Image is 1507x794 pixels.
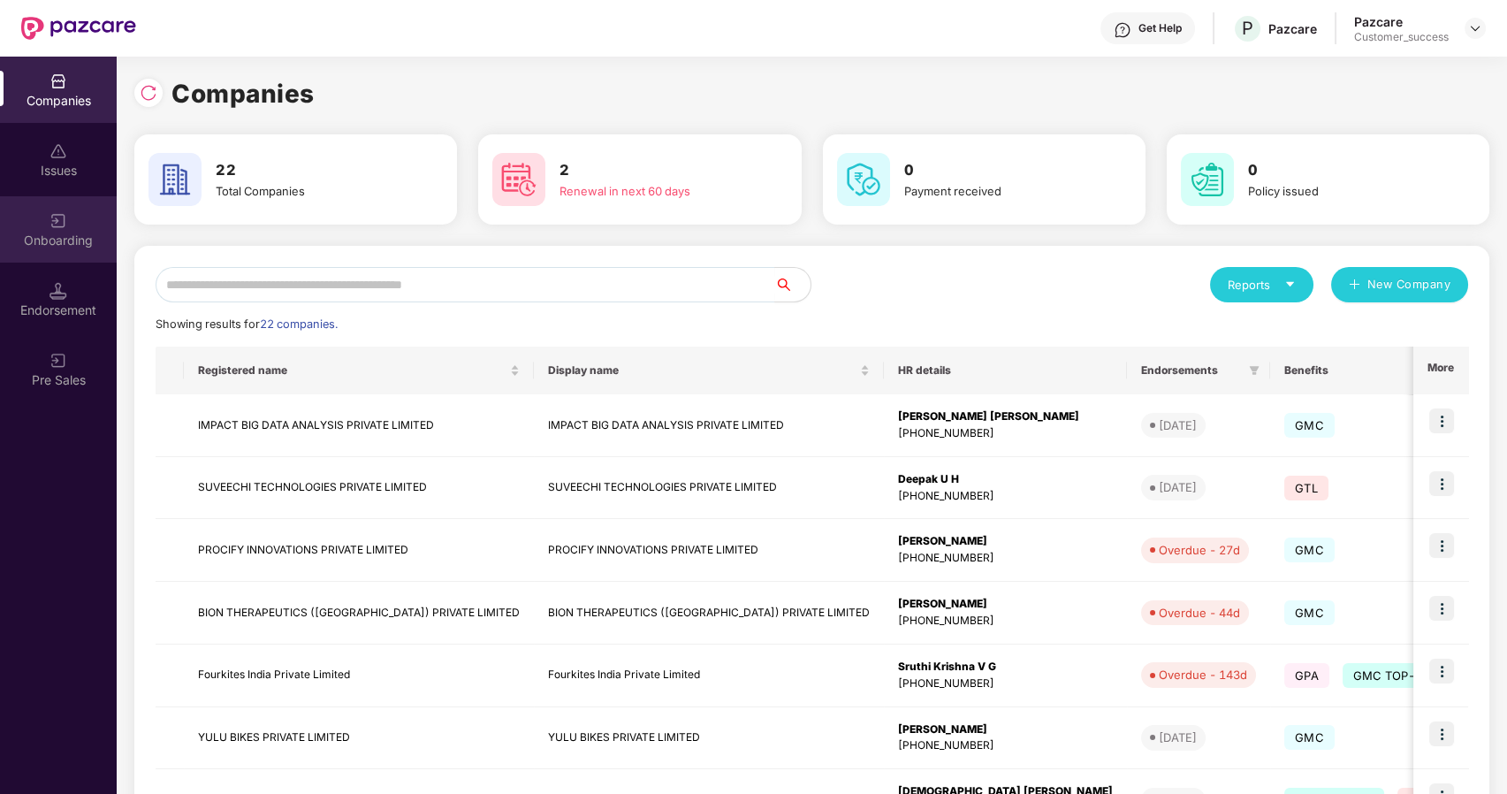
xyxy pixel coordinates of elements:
td: Fourkites India Private Limited [534,645,884,707]
div: Overdue - 27d [1159,541,1240,559]
span: filter [1249,365,1260,376]
div: [PERSON_NAME] [898,533,1113,550]
img: svg+xml;base64,PHN2ZyB3aWR0aD0iMjAiIGhlaWdodD0iMjAiIHZpZXdCb3g9IjAgMCAyMCAyMCIgZmlsbD0ibm9uZSIgeG... [49,212,67,230]
img: svg+xml;base64,PHN2ZyB4bWxucz0iaHR0cDovL3d3dy53My5vcmcvMjAwMC9zdmciIHdpZHRoPSI2MCIgaGVpZ2h0PSI2MC... [148,153,202,206]
div: [PHONE_NUMBER] [898,676,1113,692]
th: Registered name [184,347,534,394]
div: [PHONE_NUMBER] [898,488,1113,505]
h3: 22 [216,159,407,182]
div: Pazcare [1354,13,1449,30]
div: Reports [1228,276,1296,294]
img: svg+xml;base64,PHN2ZyBpZD0iRHJvcGRvd24tMzJ4MzIiIHhtbG5zPSJodHRwOi8vd3d3LnczLm9yZy8yMDAwL3N2ZyIgd2... [1468,21,1482,35]
div: [DATE] [1159,416,1197,434]
h3: 2 [559,159,751,182]
td: BION THERAPEUTICS ([GEOGRAPHIC_DATA]) PRIVATE LIMITED [534,582,884,645]
span: Endorsements [1141,363,1242,378]
div: Customer_success [1354,30,1449,44]
h3: 0 [904,159,1096,182]
button: search [774,267,811,302]
td: YULU BIKES PRIVATE LIMITED [534,707,884,770]
div: Renewal in next 60 days [559,182,751,200]
img: icon [1429,408,1454,433]
div: Overdue - 143d [1159,666,1247,683]
div: Get Help [1138,21,1182,35]
div: [PERSON_NAME] [898,721,1113,738]
span: search [774,278,811,292]
span: GMC [1284,600,1335,625]
div: [PERSON_NAME] [PERSON_NAME] [898,408,1113,425]
div: [DATE] [1159,478,1197,496]
td: IMPACT BIG DATA ANALYSIS PRIVATE LIMITED [534,394,884,457]
img: icon [1429,596,1454,621]
h3: 0 [1248,159,1440,182]
th: More [1413,347,1468,394]
span: caret-down [1284,279,1296,290]
div: Total Companies [216,182,407,200]
span: Registered name [198,363,506,378]
td: YULU BIKES PRIVATE LIMITED [184,707,534,770]
img: New Pazcare Logo [21,17,136,40]
div: [PHONE_NUMBER] [898,737,1113,754]
img: icon [1429,471,1454,496]
td: BION THERAPEUTICS ([GEOGRAPHIC_DATA]) PRIVATE LIMITED [184,582,534,645]
div: [DATE] [1159,729,1197,746]
img: icon [1429,533,1454,558]
td: Fourkites India Private Limited [184,645,534,707]
span: filter [1245,360,1263,381]
img: svg+xml;base64,PHN2ZyB4bWxucz0iaHR0cDovL3d3dy53My5vcmcvMjAwMC9zdmciIHdpZHRoPSI2MCIgaGVpZ2h0PSI2MC... [1181,153,1234,206]
img: svg+xml;base64,PHN2ZyB4bWxucz0iaHR0cDovL3d3dy53My5vcmcvMjAwMC9zdmciIHdpZHRoPSI2MCIgaGVpZ2h0PSI2MC... [492,153,545,206]
img: svg+xml;base64,PHN2ZyBpZD0iQ29tcGFuaWVzIiB4bWxucz0iaHR0cDovL3d3dy53My5vcmcvMjAwMC9zdmciIHdpZHRoPS... [49,73,67,90]
span: GTL [1284,476,1328,500]
div: [PERSON_NAME] [898,596,1113,613]
div: Pazcare [1268,20,1317,37]
span: plus [1349,279,1360,293]
td: SUVEECHI TECHNOLOGIES PRIVATE LIMITED [184,457,534,520]
span: New Company [1367,276,1451,294]
img: svg+xml;base64,PHN2ZyB3aWR0aD0iMjAiIGhlaWdodD0iMjAiIHZpZXdCb3g9IjAgMCAyMCAyMCIgZmlsbD0ibm9uZSIgeG... [49,352,67,370]
td: IMPACT BIG DATA ANALYSIS PRIVATE LIMITED [184,394,534,457]
div: [PHONE_NUMBER] [898,613,1113,630]
img: icon [1429,721,1454,746]
span: 22 companies. [260,317,338,331]
div: Overdue - 44d [1159,604,1240,622]
img: svg+xml;base64,PHN2ZyB3aWR0aD0iMTQuNSIgaGVpZ2h0PSIxNC41IiB2aWV3Qm94PSIwIDAgMTYgMTYiIGZpbGw9Im5vbm... [49,282,67,300]
img: svg+xml;base64,PHN2ZyBpZD0iSGVscC0zMngzMiIgeG1sbnM9Imh0dHA6Ly93d3cudzMub3JnLzIwMDAvc3ZnIiB3aWR0aD... [1114,21,1131,39]
img: svg+xml;base64,PHN2ZyB4bWxucz0iaHR0cDovL3d3dy53My5vcmcvMjAwMC9zdmciIHdpZHRoPSI2MCIgaGVpZ2h0PSI2MC... [837,153,890,206]
span: GPA [1284,663,1329,688]
th: Display name [534,347,884,394]
div: [PHONE_NUMBER] [898,550,1113,567]
span: GMC [1284,725,1335,750]
div: [PHONE_NUMBER] [898,425,1113,442]
td: SUVEECHI TECHNOLOGIES PRIVATE LIMITED [534,457,884,520]
span: GMC TOP-UP [1343,663,1442,688]
img: svg+xml;base64,PHN2ZyBpZD0iUmVsb2FkLTMyeDMyIiB4bWxucz0iaHR0cDovL3d3dy53My5vcmcvMjAwMC9zdmciIHdpZH... [140,84,157,102]
span: GMC [1284,538,1335,562]
img: svg+xml;base64,PHN2ZyBpZD0iSXNzdWVzX2Rpc2FibGVkIiB4bWxucz0iaHR0cDovL3d3dy53My5vcmcvMjAwMC9zdmciIH... [49,142,67,160]
span: Showing results for [156,317,338,331]
h1: Companies [171,74,315,113]
div: Policy issued [1248,182,1440,200]
div: Payment received [904,182,1096,200]
th: HR details [884,347,1127,394]
span: P [1242,18,1253,39]
div: Sruthi Krishna V G [898,659,1113,676]
span: GMC [1284,413,1335,438]
button: plusNew Company [1331,267,1468,302]
span: Display name [548,363,856,378]
td: PROCIFY INNOVATIONS PRIVATE LIMITED [534,519,884,582]
div: Deepak U H [898,471,1113,488]
img: icon [1429,659,1454,683]
td: PROCIFY INNOVATIONS PRIVATE LIMITED [184,519,534,582]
